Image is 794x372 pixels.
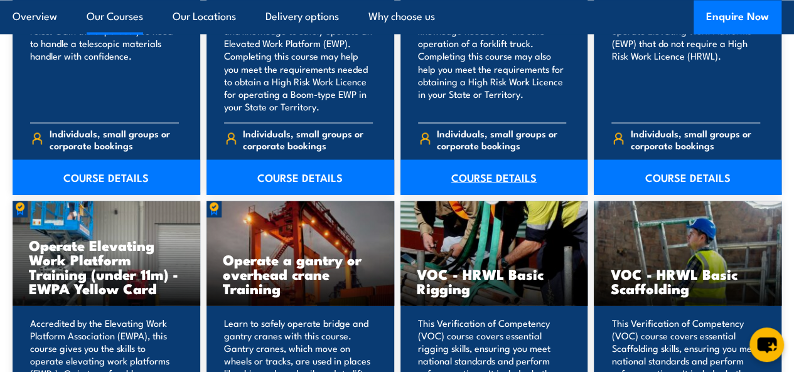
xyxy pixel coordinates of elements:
[610,266,765,295] h3: VOC - HRWL Basic Scaffolding
[207,159,394,194] a: COURSE DETAILS
[594,159,781,194] a: COURSE DETAILS
[29,237,184,295] h3: Operate Elevating Work Platform Training (under 11m) - EWPA Yellow Card
[243,127,372,151] span: Individuals, small groups or corporate bookings
[400,159,588,194] a: COURSE DETAILS
[223,252,378,295] h3: Operate a gantry or overhead crane Training
[437,127,566,151] span: Individuals, small groups or corporate bookings
[50,127,179,151] span: Individuals, small groups or corporate bookings
[749,327,784,362] button: chat-button
[13,159,200,194] a: COURSE DETAILS
[631,127,760,151] span: Individuals, small groups or corporate bookings
[417,266,572,295] h3: VOC - HRWL Basic Rigging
